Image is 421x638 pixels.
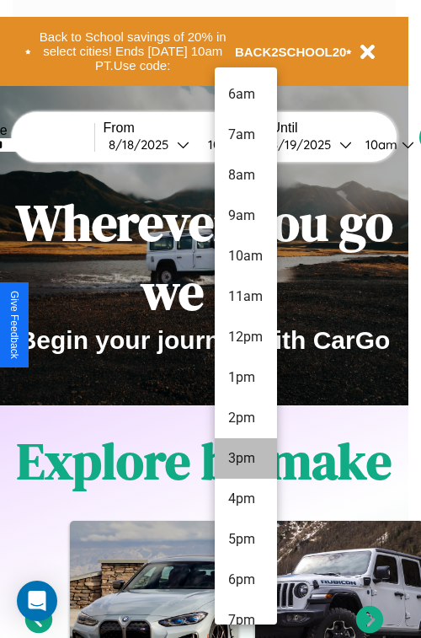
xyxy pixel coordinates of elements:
li: 11am [215,276,277,317]
li: 6pm [215,560,277,600]
li: 6am [215,74,277,115]
li: 2pm [215,398,277,438]
li: 1pm [215,357,277,398]
li: 12pm [215,317,277,357]
li: 5pm [215,519,277,560]
li: 7am [215,115,277,155]
li: 8am [215,155,277,196]
li: 10am [215,236,277,276]
li: 3pm [215,438,277,479]
li: 4pm [215,479,277,519]
li: 9am [215,196,277,236]
div: Open Intercom Messenger [17,581,57,621]
div: Give Feedback [8,291,20,359]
